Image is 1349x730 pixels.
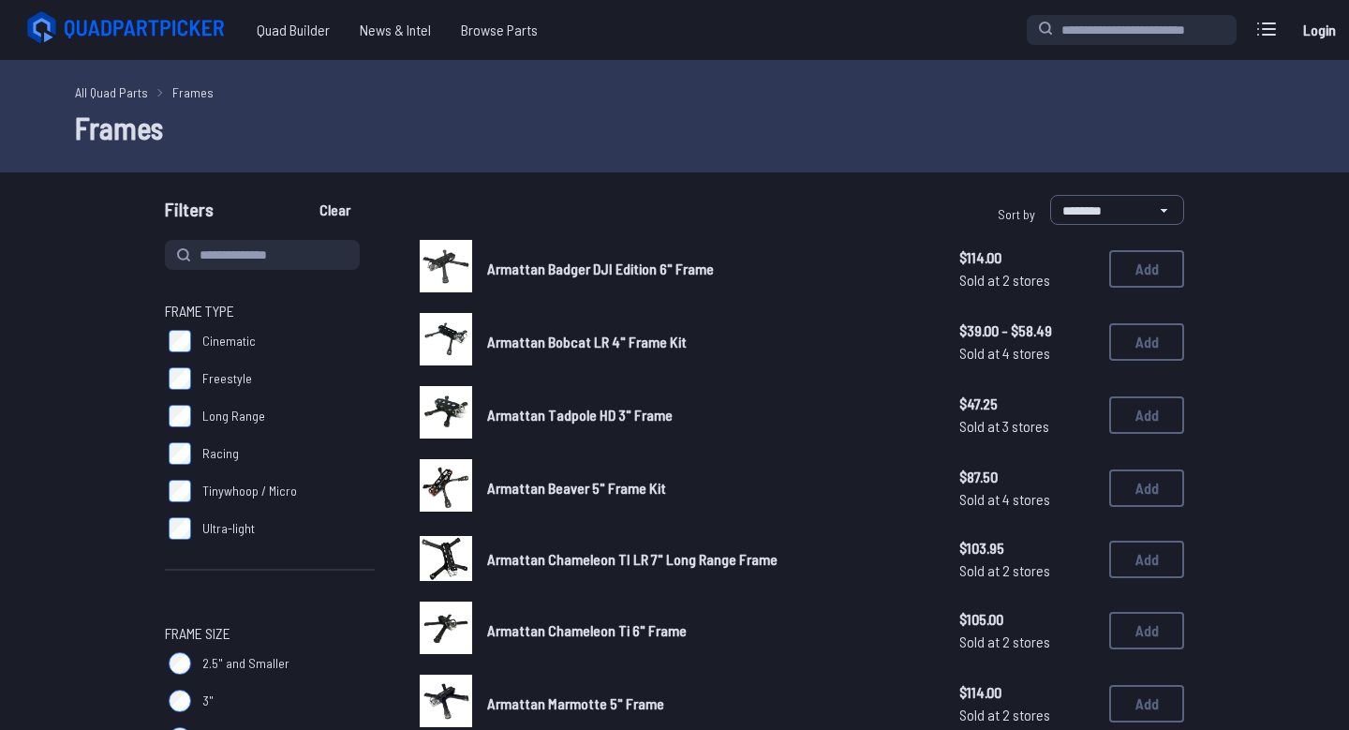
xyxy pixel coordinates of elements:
button: Add [1109,250,1184,288]
span: Cinematic [202,332,256,350]
a: image [420,386,472,444]
a: Armattan Bobcat LR 4" Frame Kit [487,331,929,353]
span: Sold at 2 stores [959,559,1094,582]
span: Ultra-light [202,519,255,538]
input: Long Range [169,405,191,427]
a: Armattan Beaver 5" Frame Kit [487,477,929,499]
button: Add [1109,685,1184,723]
input: Racing [169,442,191,465]
span: Armattan Badger DJI Edition 6" Frame [487,260,714,277]
span: Frame Type [165,300,234,322]
span: Armattan Beaver 5" Frame Kit [487,479,666,497]
img: image [420,240,472,292]
a: image [420,532,472,587]
a: Armattan Chameleon Ti 6" Frame [487,619,929,642]
span: $105.00 [959,608,1094,631]
button: Add [1109,612,1184,649]
span: $39.00 - $58.49 [959,320,1094,342]
input: Freestyle [169,367,191,390]
input: 2.5" and Smaller [169,652,191,675]
button: Add [1109,469,1184,507]
a: image [420,602,472,660]
button: Add [1109,541,1184,578]
img: image [420,602,472,654]
span: Frame Size [165,622,230,645]
span: $87.50 [959,466,1094,488]
span: $114.00 [959,681,1094,704]
span: $103.95 [959,537,1094,559]
a: image [420,240,472,298]
a: Armattan Marmotte 5" Frame [487,693,929,715]
input: 3" [169,690,191,712]
span: $47.25 [959,393,1094,415]
span: Sold at 2 stores [959,631,1094,653]
span: Armattan Chameleon Ti 6" Frame [487,621,687,639]
span: Racing [202,444,239,463]
a: image [420,313,472,371]
span: $114.00 [959,246,1094,269]
img: image [420,459,472,512]
a: Quad Builder [242,11,345,49]
span: Tinywhoop / Micro [202,482,297,500]
span: Freestyle [202,369,252,388]
span: 3" [202,692,214,710]
a: All Quad Parts [75,82,148,102]
img: image [420,675,472,727]
a: News & Intel [345,11,446,49]
button: Add [1109,396,1184,434]
span: 2.5" and Smaller [202,654,289,673]
input: Cinematic [169,330,191,352]
select: Sort by [1050,195,1184,225]
span: Sold at 4 stores [959,488,1094,511]
span: Armattan Marmotte 5" Frame [487,694,664,712]
span: Armattan Chameleon TI LR 7" Long Range Frame [487,550,778,568]
span: Sold at 2 stores [959,269,1094,291]
span: Sold at 2 stores [959,704,1094,726]
span: Sort by [998,206,1035,222]
a: Browse Parts [446,11,553,49]
img: image [420,313,472,365]
h1: Frames [75,105,1274,150]
span: Armattan Tadpole HD 3" Frame [487,406,673,424]
a: image [420,459,472,517]
a: Armattan Chameleon TI LR 7" Long Range Frame [487,548,929,571]
span: Sold at 4 stores [959,342,1094,365]
span: Filters [165,195,214,232]
a: Armattan Badger DJI Edition 6" Frame [487,258,929,280]
img: image [420,536,472,581]
span: Long Range [202,407,265,425]
span: Sold at 3 stores [959,415,1094,438]
a: Frames [172,82,214,102]
a: Armattan Tadpole HD 3" Frame [487,404,929,426]
span: Armattan Bobcat LR 4" Frame Kit [487,333,687,350]
img: image [420,386,472,439]
input: Ultra-light [169,517,191,540]
button: Add [1109,323,1184,361]
a: Login [1297,11,1342,49]
input: Tinywhoop / Micro [169,480,191,502]
button: Clear [304,195,366,225]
